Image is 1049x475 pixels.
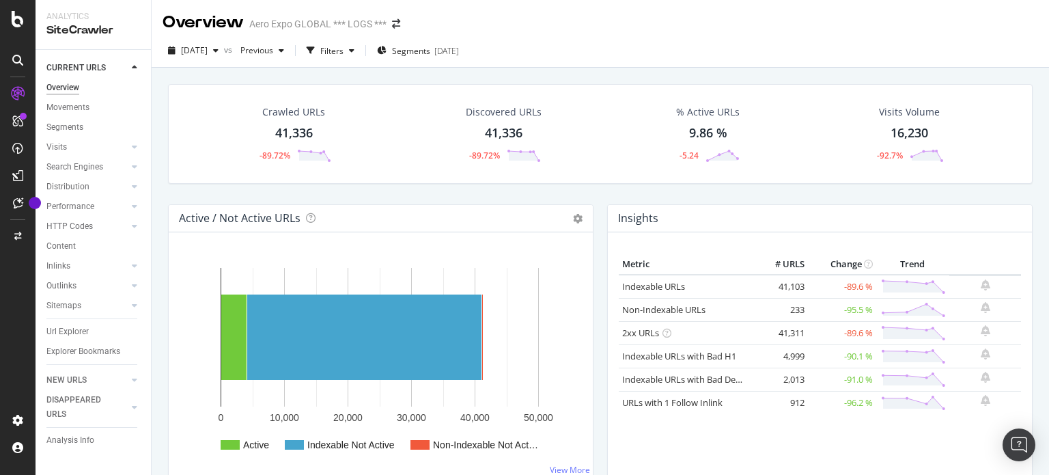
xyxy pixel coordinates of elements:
[46,140,128,154] a: Visits
[573,214,583,223] i: Options
[320,45,344,57] div: Filters
[619,254,753,275] th: Metric
[29,197,41,209] div: Tooltip anchor
[808,344,876,368] td: -90.1 %
[262,105,325,119] div: Crawled URLs
[307,439,395,450] text: Indexable Not Active
[46,120,141,135] a: Segments
[981,349,990,359] div: bell-plus
[434,45,459,57] div: [DATE]
[524,412,553,423] text: 50,000
[879,105,940,119] div: Visits Volume
[433,439,538,450] text: Non-Indexable Not Act…
[808,321,876,344] td: -89.6 %
[181,44,208,56] span: 2025 Sep. 22nd
[46,61,128,75] a: CURRENT URLS
[680,150,699,161] div: -5.24
[163,40,224,62] button: [DATE]
[753,254,808,275] th: # URLS
[46,100,89,115] div: Movements
[689,124,727,142] div: 9.86 %
[753,344,808,368] td: 4,999
[333,412,363,423] text: 20,000
[891,124,928,142] div: 16,230
[622,327,659,339] a: 2xx URLs
[46,81,79,95] div: Overview
[46,373,87,388] div: NEW URLS
[753,391,808,414] td: 912
[981,302,990,313] div: bell-plus
[397,412,426,423] text: 30,000
[877,150,903,161] div: -92.7%
[46,160,103,174] div: Search Engines
[372,40,464,62] button: Segments[DATE]
[301,40,360,62] button: Filters
[270,412,299,423] text: 10,000
[163,11,244,34] div: Overview
[179,209,300,228] h4: Active / Not Active URLs
[469,150,500,161] div: -89.72%
[46,61,106,75] div: CURRENT URLS
[460,412,490,423] text: 40,000
[622,303,705,316] a: Non-Indexable URLs
[753,368,808,391] td: 2,013
[46,325,141,339] a: Url Explorer
[46,219,93,234] div: HTTP Codes
[46,433,141,448] a: Analysis Info
[46,393,128,422] a: DISAPPEARED URLS
[235,44,273,56] span: Previous
[46,180,89,194] div: Distribution
[46,160,128,174] a: Search Engines
[753,321,808,344] td: 41,311
[46,239,141,254] a: Content
[46,299,128,313] a: Sitemaps
[622,396,723,409] a: URLs with 1 Follow Inlink
[46,180,128,194] a: Distribution
[618,209,658,228] h4: Insights
[808,391,876,414] td: -96.2 %
[808,368,876,391] td: -91.0 %
[180,254,577,467] svg: A chart.
[622,280,685,293] a: Indexable URLs
[46,373,128,388] a: NEW URLS
[46,100,141,115] a: Movements
[46,11,140,23] div: Analytics
[808,298,876,321] td: -95.5 %
[392,19,400,29] div: arrow-right-arrow-left
[876,254,949,275] th: Trend
[46,393,115,422] div: DISAPPEARED URLS
[46,279,128,293] a: Outlinks
[808,254,876,275] th: Change
[46,200,128,214] a: Performance
[46,433,94,448] div: Analysis Info
[753,298,808,321] td: 233
[981,325,990,336] div: bell-plus
[46,299,81,313] div: Sitemaps
[46,279,76,293] div: Outlinks
[981,372,990,383] div: bell-plus
[46,219,128,234] a: HTTP Codes
[46,81,141,95] a: Overview
[676,105,740,119] div: % Active URLs
[46,140,67,154] div: Visits
[981,280,990,290] div: bell-plus
[392,45,430,57] span: Segments
[1003,429,1035,461] div: Open Intercom Messenger
[622,350,736,362] a: Indexable URLs with Bad H1
[46,344,120,359] div: Explorer Bookmarks
[485,124,522,142] div: 41,336
[622,373,771,385] a: Indexable URLs with Bad Description
[275,124,313,142] div: 41,336
[46,344,141,359] a: Explorer Bookmarks
[808,275,876,299] td: -89.6 %
[219,412,224,423] text: 0
[46,23,140,38] div: SiteCrawler
[235,40,290,62] button: Previous
[46,120,83,135] div: Segments
[46,200,94,214] div: Performance
[224,44,235,55] span: vs
[243,439,269,450] text: Active
[981,395,990,406] div: bell-plus
[46,325,89,339] div: Url Explorer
